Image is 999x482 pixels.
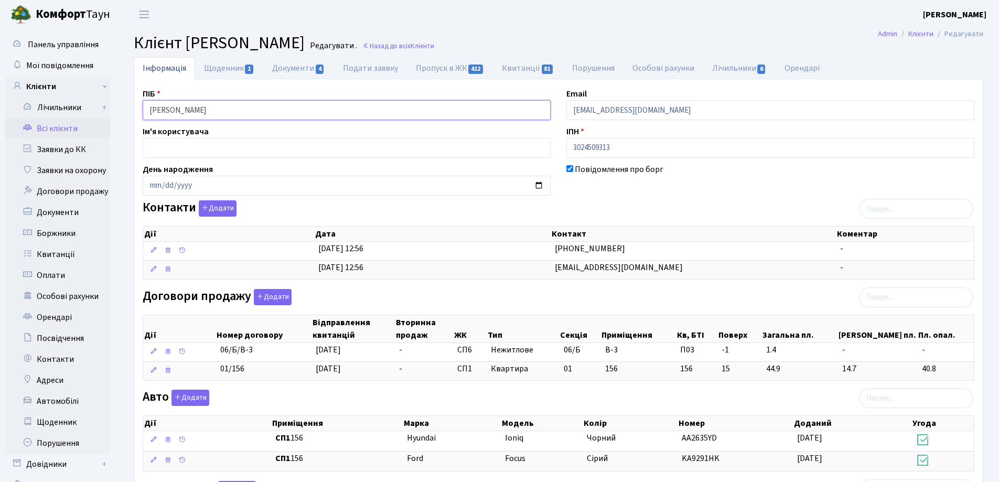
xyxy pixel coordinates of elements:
[678,416,793,431] th: Номер
[5,181,110,202] a: Договори продажу
[143,390,209,406] label: Авто
[5,139,110,160] a: Заявки до КК
[10,4,31,25] img: logo.png
[316,65,324,74] span: 4
[220,363,244,374] span: 01/156
[842,344,914,356] span: -
[468,65,483,74] span: 412
[587,432,616,444] span: Чорний
[28,39,99,50] span: Панель управління
[575,163,663,176] label: Повідомлення про борг
[318,262,363,273] span: [DATE] 12:56
[566,88,587,100] label: Email
[5,433,110,454] a: Порушення
[605,344,618,356] span: В-3
[862,23,999,45] nav: breadcrumb
[757,65,766,74] span: 6
[171,390,209,406] button: Авто
[624,57,703,79] a: Особові рахунки
[216,315,311,342] th: Номер договору
[5,286,110,307] a: Особові рахунки
[922,344,970,356] span: -
[776,57,829,79] a: Орендарі
[457,344,482,356] span: СП6
[314,227,551,241] th: Дата
[199,200,237,217] button: Контакти
[275,432,399,444] span: 156
[797,432,822,444] span: [DATE]
[797,453,822,464] span: [DATE]
[271,416,403,431] th: Приміщення
[501,416,583,431] th: Модель
[407,57,493,79] a: Пропуск в ЖК
[600,315,676,342] th: Приміщення
[761,315,837,342] th: Загальна пл.
[399,363,402,374] span: -
[923,8,986,21] a: [PERSON_NAME]
[334,57,407,79] a: Подати заявку
[587,453,608,464] span: Сірий
[840,262,843,273] span: -
[399,344,402,356] span: -
[143,315,216,342] th: Дії
[5,118,110,139] a: Всі клієнти
[837,315,917,342] th: [PERSON_NAME] пл.
[195,57,263,79] a: Щоденник
[555,243,625,254] span: [PHONE_NUMBER]
[5,454,110,475] a: Довідники
[362,41,434,51] a: Назад до всіхКлієнти
[5,76,110,97] a: Клієнти
[407,432,436,444] span: Hyundai
[860,199,973,219] input: Пошук...
[5,412,110,433] a: Щоденник
[551,227,836,241] th: Контакт
[254,289,292,305] button: Договори продажу
[275,453,291,464] b: СП1
[491,363,555,375] span: Квартира
[143,88,160,100] label: ПІБ
[564,344,581,356] span: 06/Б
[26,60,93,71] span: Мої повідомлення
[134,31,305,55] span: Клієнт [PERSON_NAME]
[922,363,970,375] span: 40.8
[403,416,501,431] th: Марка
[5,55,110,76] a: Мої повідомлення
[143,227,314,241] th: Дії
[923,9,986,20] b: [PERSON_NAME]
[491,344,555,356] span: Нежитлове
[564,363,572,374] span: 01
[318,243,363,254] span: [DATE] 12:56
[505,432,523,444] span: Ioniq
[860,388,973,408] input: Пошук...
[676,315,717,342] th: Кв, БТІ
[245,65,253,74] span: 1
[36,6,110,24] span: Таун
[842,363,914,375] span: 14.7
[308,41,357,51] small: Редагувати .
[933,28,983,40] li: Редагувати
[682,453,719,464] span: KA9291HK
[911,416,974,431] th: Угода
[505,453,525,464] span: Focus
[555,262,683,273] span: [EMAIL_ADDRESS][DOMAIN_NAME]
[36,6,86,23] b: Комфорт
[840,243,843,254] span: -
[131,6,157,23] button: Переключити навігацію
[766,363,834,375] span: 44.9
[563,57,624,79] a: Порушення
[5,223,110,244] a: Боржники
[316,363,341,374] span: [DATE]
[793,416,911,431] th: Доданий
[583,416,678,431] th: Колір
[263,57,334,79] a: Документи
[908,28,933,39] a: Клієнти
[722,363,758,375] span: 15
[275,453,399,465] span: 156
[196,199,237,217] a: Додати
[917,315,974,342] th: Пл. опал.
[722,344,758,356] span: -1
[143,125,209,138] label: Ім'я користувача
[5,160,110,181] a: Заявки на охорону
[605,363,618,374] span: 156
[12,97,110,118] a: Лічильники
